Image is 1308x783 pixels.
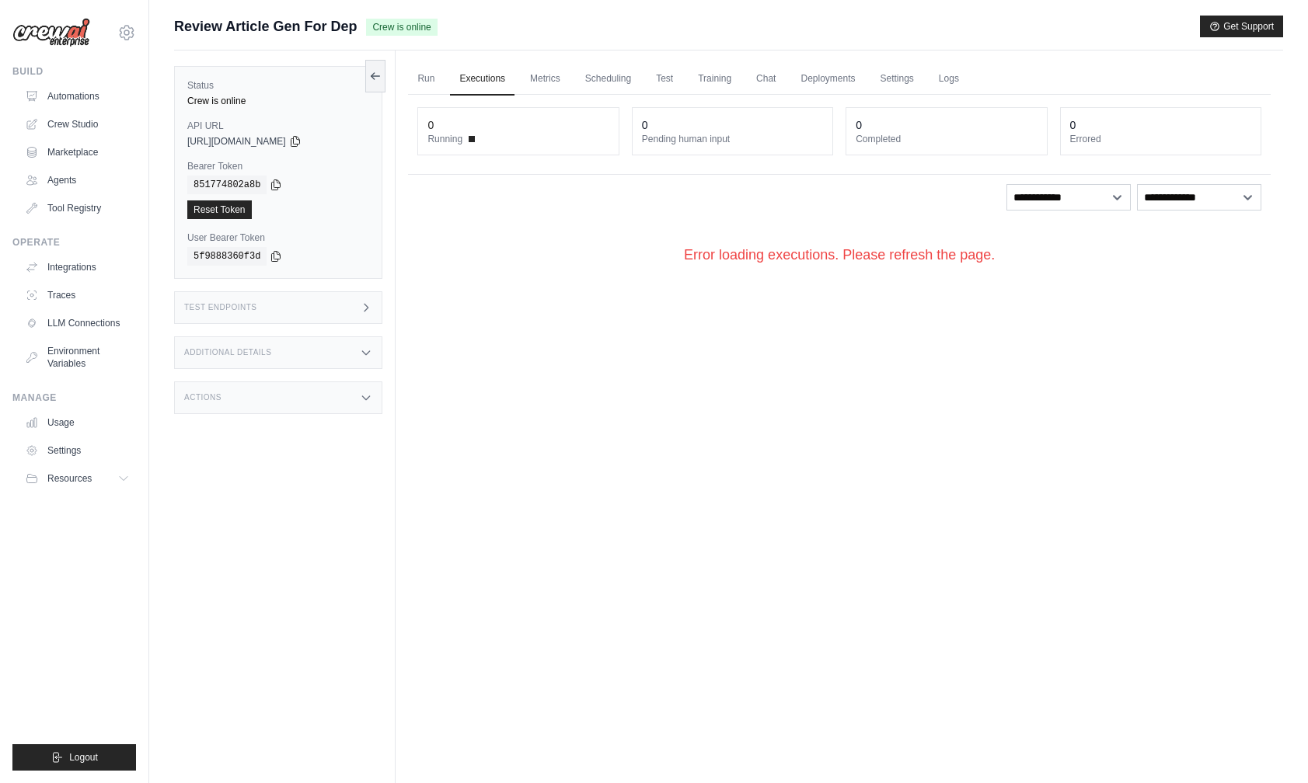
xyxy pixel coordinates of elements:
[19,283,136,308] a: Traces
[408,220,1271,291] div: Error loading executions. Please refresh the page.
[1200,16,1283,37] button: Get Support
[856,117,862,133] div: 0
[1070,133,1251,145] dt: Errored
[187,176,267,194] code: 851774802a8b
[408,63,444,96] a: Run
[187,247,267,266] code: 5f9888360f3d
[19,168,136,193] a: Agents
[647,63,682,96] a: Test
[19,196,136,221] a: Tool Registry
[187,79,369,92] label: Status
[12,18,90,47] img: Logo
[174,16,357,37] span: Review Article Gen For Dep
[791,63,864,96] a: Deployments
[427,117,434,133] div: 0
[19,112,136,137] a: Crew Studio
[521,63,570,96] a: Metrics
[1230,708,1308,783] iframe: Chat Widget
[47,472,92,485] span: Resources
[19,140,136,165] a: Marketplace
[12,744,136,771] button: Logout
[930,63,968,96] a: Logs
[871,63,923,96] a: Settings
[187,160,369,172] label: Bearer Token
[187,231,369,244] label: User Bearer Token
[187,200,252,219] a: Reset Token
[12,391,136,404] div: Manage
[1070,117,1076,133] div: 0
[689,63,741,96] a: Training
[184,393,221,402] h3: Actions
[747,63,785,96] a: Chat
[19,311,136,336] a: LLM Connections
[19,466,136,491] button: Resources
[19,438,136,463] a: Settings
[642,117,648,133] div: 0
[19,410,136,435] a: Usage
[642,133,823,145] dt: Pending human input
[19,84,136,109] a: Automations
[19,339,136,376] a: Environment Variables
[450,63,514,96] a: Executions
[187,95,369,107] div: Crew is online
[184,303,257,312] h3: Test Endpoints
[19,255,136,280] a: Integrations
[366,19,437,36] span: Crew is online
[576,63,640,96] a: Scheduling
[69,751,98,764] span: Logout
[12,236,136,249] div: Operate
[187,135,286,148] span: [URL][DOMAIN_NAME]
[12,65,136,78] div: Build
[856,133,1037,145] dt: Completed
[187,120,369,132] label: API URL
[184,348,271,357] h3: Additional Details
[427,133,462,145] span: Running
